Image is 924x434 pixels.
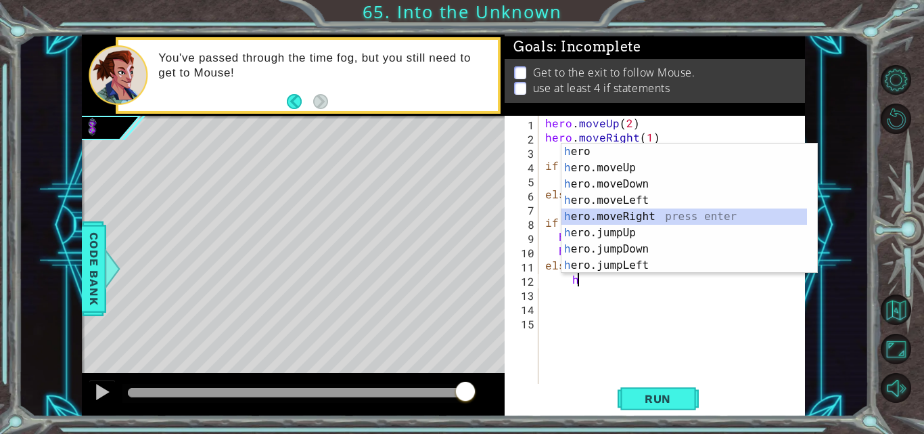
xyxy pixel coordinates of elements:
[83,227,105,310] span: Code Bank
[507,317,538,331] div: 15
[507,146,538,160] div: 3
[507,217,538,232] div: 8
[553,39,641,55] span: : Incomplete
[82,116,103,137] img: Image for 609c3b9b03c80500454be2ee
[507,246,538,260] div: 10
[513,39,641,56] span: Goals
[507,203,538,217] div: 7
[883,290,924,330] a: Back to Map
[507,118,538,132] div: 1
[507,260,538,274] div: 11
[507,288,538,303] div: 13
[881,334,911,364] button: Maximize Browser
[631,392,685,406] span: Run
[507,303,538,317] div: 14
[89,380,116,408] button: Ctrl + P: Play
[533,81,670,95] p: use at least 4 if statements
[507,274,538,288] div: 12
[881,104,911,134] button: Restart Level
[881,65,911,95] button: Level Options
[507,232,538,246] div: 9
[618,384,699,414] button: Shift+Enter: Run current code.
[507,189,538,203] div: 6
[313,94,328,109] button: Next
[507,175,538,189] div: 5
[507,132,538,146] div: 2
[507,160,538,175] div: 4
[533,65,695,80] p: Get to the exit to follow Mouse.
[881,295,911,325] button: Back to Map
[881,373,911,404] button: Mute
[158,51,488,81] p: You've passed through the time fog, but you still need to get to Mouse!
[287,94,313,109] button: Back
